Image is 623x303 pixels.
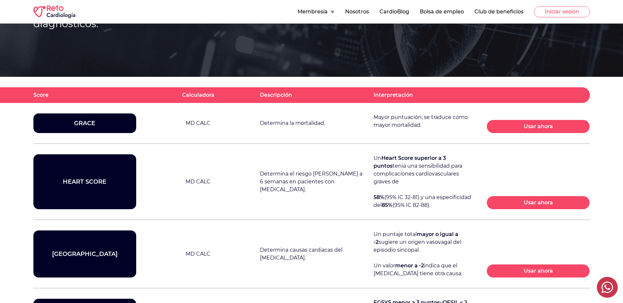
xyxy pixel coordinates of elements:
div: MD CALC [186,250,211,258]
button: Usar ahora [487,120,590,133]
div: Score [33,91,136,99]
div: Determina causas cardiacas del [MEDICAL_DATA]. [260,246,363,262]
button: Usar ahora [487,264,590,278]
span: sugiere un origen vasovagal del episodio sincopal. [374,239,461,253]
div: GRACE [33,113,136,133]
span: tenia una sensibilidad para complicaciones cardiovasculares graves de [374,163,462,185]
div: [GEOGRAPHIC_DATA] [33,244,136,264]
div: Interpretación [374,91,476,99]
div: Calculadora [182,91,214,99]
span: 85% [382,202,393,208]
div: HEART SCORE [33,172,136,192]
button: Membresía [298,8,335,16]
button: Iniciar sesión [534,6,590,17]
button: Usar ahora [487,196,590,209]
span: 58% [374,194,384,200]
button: Nosotros [345,8,369,16]
span: indica que el [MEDICAL_DATA] tiene otra causa. [374,262,462,277]
span: (95% IC 82-88). [393,202,430,208]
button: CardioBlog [379,8,409,16]
img: RETO Cardio Logo [33,5,75,18]
span: (95% IC 32-81) y una especificidad del [374,194,471,208]
span: menor a -2 [395,262,424,269]
div: MD CALC [186,178,211,186]
div: Determina la mortalidad. [260,119,363,127]
span: Un valor [374,262,395,269]
span: Un puntaje total [374,231,417,237]
button: Club de beneficios [474,8,523,16]
div: MD CALC [186,119,211,127]
div: Determina el riesgo [PERSON_NAME] a 6 semanas en pacientes con [MEDICAL_DATA]. [260,170,363,194]
span: mayor o igual a -2 [374,231,458,245]
div: Descripción [260,91,363,99]
span: Heart Score superior a 3 puntos [374,155,446,169]
button: Bolsa de empleo [420,8,464,16]
span: Mayor puntuación, se traduce como mayor mortalidad. [374,114,468,128]
span: Un [374,155,381,161]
